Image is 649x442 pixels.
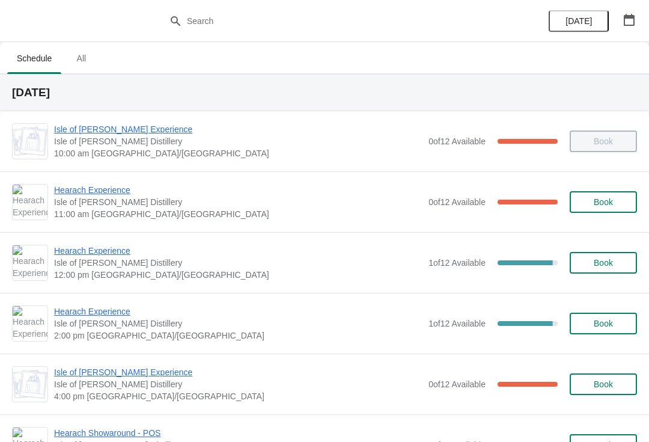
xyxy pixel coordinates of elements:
span: 2:00 pm [GEOGRAPHIC_DATA]/[GEOGRAPHIC_DATA] [54,330,422,342]
span: Isle of [PERSON_NAME] Experience [54,123,422,135]
button: [DATE] [549,10,609,32]
span: Isle of [PERSON_NAME] Distillery [54,135,422,147]
span: 4:00 pm [GEOGRAPHIC_DATA]/[GEOGRAPHIC_DATA] [54,390,422,402]
span: 1 of 12 Available [428,258,486,268]
span: Book [594,197,613,207]
span: 11:00 am [GEOGRAPHIC_DATA]/[GEOGRAPHIC_DATA] [54,208,422,220]
span: 10:00 am [GEOGRAPHIC_DATA]/[GEOGRAPHIC_DATA] [54,147,422,159]
span: 1 of 12 Available [428,319,486,328]
span: All [66,48,96,69]
span: Isle of [PERSON_NAME] Distillery [54,196,422,208]
h2: [DATE] [12,87,637,99]
button: Book [570,373,637,395]
span: Isle of [PERSON_NAME] Distillery [54,318,422,330]
span: Schedule [7,48,61,69]
span: 0 of 12 Available [428,197,486,207]
span: Book [594,319,613,328]
button: Book [570,252,637,274]
button: Book [570,191,637,213]
span: Hearach Showaround - POS [54,427,418,439]
span: Isle of [PERSON_NAME] Experience [54,366,422,378]
img: Isle of Harris Gin Experience | Isle of Harris Distillery | 4:00 pm Europe/London [13,370,47,399]
span: Book [594,258,613,268]
img: Hearach Experience | Isle of Harris Distillery | 2:00 pm Europe/London [13,306,47,341]
span: 12:00 pm [GEOGRAPHIC_DATA]/[GEOGRAPHIC_DATA] [54,269,422,281]
button: Book [570,313,637,334]
span: Hearach Experience [54,184,422,196]
span: [DATE] [565,16,592,26]
input: Search [186,10,487,32]
span: Book [594,379,613,389]
img: Hearach Experience | Isle of Harris Distillery | 12:00 pm Europe/London [13,245,47,280]
span: Isle of [PERSON_NAME] Distillery [54,257,422,269]
span: 0 of 12 Available [428,379,486,389]
span: Hearach Experience [54,305,422,318]
img: Hearach Experience | Isle of Harris Distillery | 11:00 am Europe/London [13,185,47,219]
span: Hearach Experience [54,245,422,257]
img: Isle of Harris Gin Experience | Isle of Harris Distillery | 10:00 am Europe/London [13,127,47,156]
span: Isle of [PERSON_NAME] Distillery [54,378,422,390]
span: 0 of 12 Available [428,137,486,146]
